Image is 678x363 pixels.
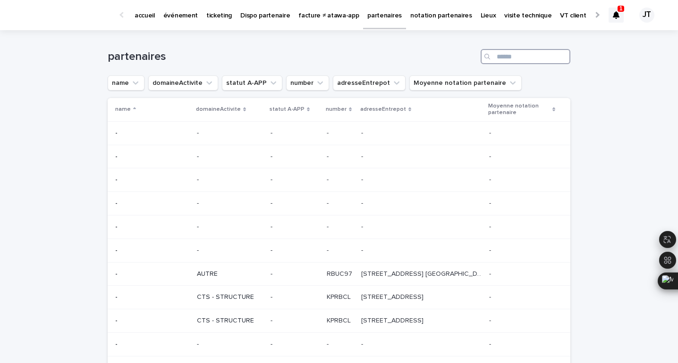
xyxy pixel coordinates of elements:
p: - [271,153,319,161]
p: - [115,268,119,278]
p: AUTRE [197,270,263,278]
p: - [327,198,331,207]
h1: partenaires [108,50,477,64]
div: JT [639,8,654,23]
p: - [489,151,493,161]
p: - [271,247,319,255]
p: - [489,198,493,207]
tr: -- ---- -- -- [108,121,570,145]
p: - [327,127,331,137]
p: - [489,315,493,325]
p: - [115,245,119,255]
p: number [326,104,347,115]
button: adresseEntrepot [333,75,406,91]
p: - [197,199,263,207]
p: - [115,151,119,161]
input: Search [481,49,570,64]
p: - [197,129,263,137]
p: KPRBCL [327,291,353,301]
p: - [271,317,319,325]
p: - [327,245,331,255]
p: - [271,129,319,137]
p: - [115,174,119,184]
p: - [115,315,119,325]
tr: -- ---- -- -- [108,145,570,168]
tr: -- CTS - STRUCTURE-KPRBCLKPRBCL [STREET_ADDRESS][STREET_ADDRESS] -- [108,309,570,333]
p: - [197,223,263,231]
p: - [361,198,365,207]
p: Moyenne notation partenaire [488,101,550,118]
p: [STREET_ADDRESS] [361,291,425,301]
button: Moyenne notation partenaire [409,75,522,91]
p: [STREET_ADDRESS] [GEOGRAPHIC_DATA] [361,268,483,278]
p: - [361,174,365,184]
p: - [327,174,331,184]
tr: -- ---- -- -- [108,168,570,192]
p: - [361,127,365,137]
p: - [489,291,493,301]
p: - [197,340,263,348]
p: [STREET_ADDRESS] [361,315,425,325]
p: - [489,245,493,255]
p: - [271,293,319,301]
p: - [271,176,319,184]
p: domaineActivite [196,104,241,115]
button: statut A-APP [222,75,282,91]
p: - [361,151,365,161]
p: RBUC97 [327,268,354,278]
p: CTS - STRUCTURE [197,293,263,301]
p: - [489,174,493,184]
p: - [271,199,319,207]
p: - [197,247,263,255]
p: - [361,221,365,231]
p: 1 [619,5,623,12]
tr: -- ---- -- -- [108,239,570,262]
p: - [115,291,119,301]
p: - [197,176,263,184]
p: adresseEntrepot [360,104,406,115]
p: - [489,338,493,348]
p: KPRBCL [327,315,353,325]
p: - [489,127,493,137]
p: - [197,153,263,161]
p: - [327,221,331,231]
p: - [271,223,319,231]
div: 1 [609,8,624,23]
p: - [115,221,119,231]
p: - [489,268,493,278]
p: - [361,245,365,255]
button: name [108,75,144,91]
p: - [327,338,331,348]
p: statut A-APP [270,104,305,115]
img: Ls34BcGeRexTGTNfXpUC [19,6,110,25]
p: - [271,340,319,348]
tr: -- ---- -- -- [108,332,570,356]
tr: -- ---- -- -- [108,215,570,239]
p: - [327,151,331,161]
p: - [115,127,119,137]
p: name [115,104,131,115]
p: - [361,338,365,348]
p: - [271,270,319,278]
p: - [489,221,493,231]
button: domaineActivite [148,75,218,91]
p: - [115,198,119,207]
tr: -- ---- -- -- [108,192,570,215]
tr: -- AUTRE-RBUC97RBUC97 [STREET_ADDRESS] [GEOGRAPHIC_DATA][STREET_ADDRESS] [GEOGRAPHIC_DATA] -- [108,262,570,286]
tr: -- CTS - STRUCTURE-KPRBCLKPRBCL [STREET_ADDRESS][STREET_ADDRESS] -- [108,286,570,309]
p: - [115,338,119,348]
p: CTS - STRUCTURE [197,317,263,325]
button: number [286,75,329,91]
